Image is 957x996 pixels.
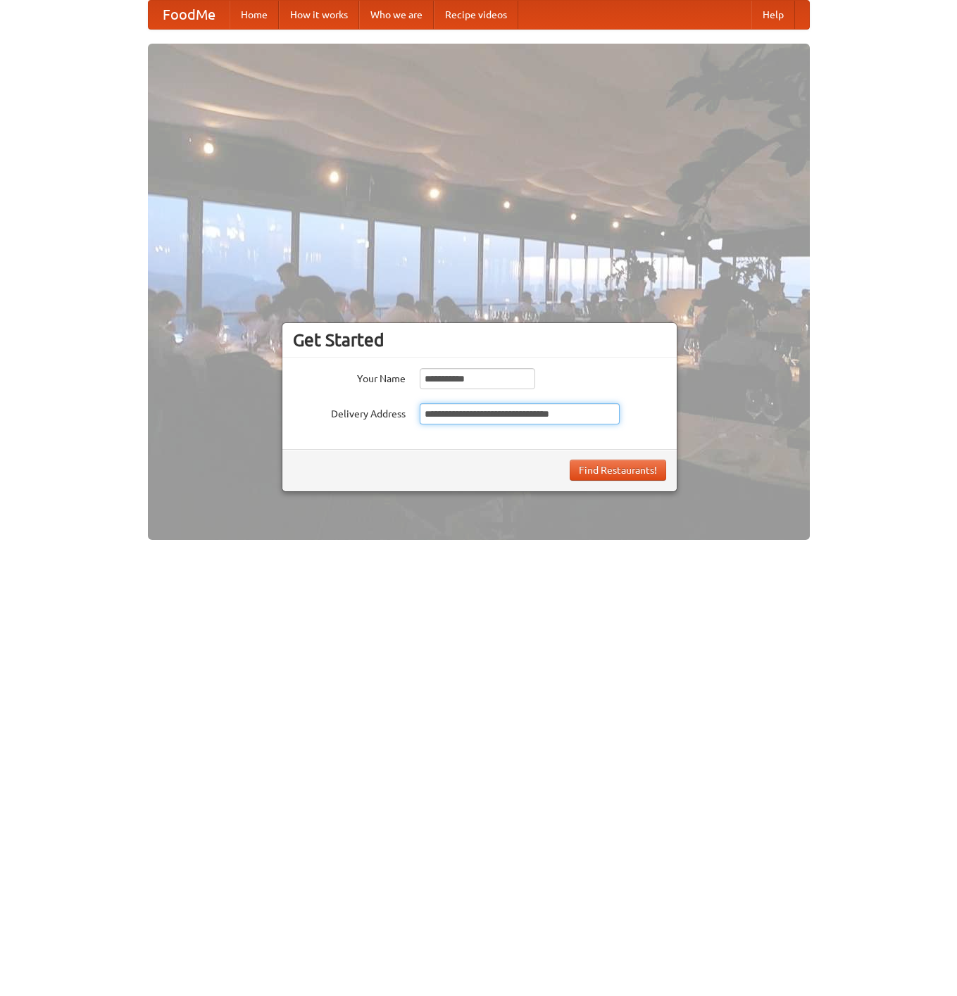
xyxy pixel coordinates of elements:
label: Delivery Address [293,403,406,421]
h3: Get Started [293,329,666,351]
a: Who we are [359,1,434,29]
a: Recipe videos [434,1,518,29]
a: Home [230,1,279,29]
button: Find Restaurants! [570,460,666,481]
a: Help [751,1,795,29]
a: FoodMe [149,1,230,29]
a: How it works [279,1,359,29]
label: Your Name [293,368,406,386]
